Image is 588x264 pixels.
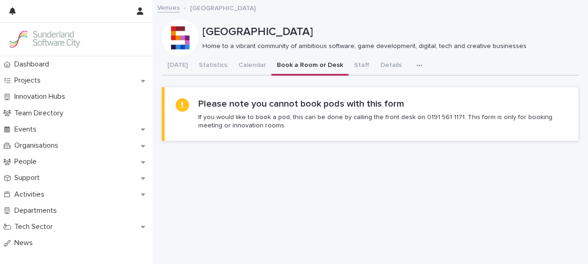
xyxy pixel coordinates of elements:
[11,174,47,182] p: Support
[11,92,73,101] p: Innovation Hubs
[349,56,375,76] button: Staff
[11,222,60,231] p: Tech Sector
[11,157,44,166] p: People
[202,42,571,50] p: Home to a vibrant community of ambitious software, game development, digital, tech and creative b...
[11,60,56,69] p: Dashboard
[202,25,575,39] p: [GEOGRAPHIC_DATA]
[190,2,256,12] p: [GEOGRAPHIC_DATA]
[11,141,66,150] p: Organisations
[11,125,44,134] p: Events
[162,56,193,76] button: [DATE]
[11,76,48,85] p: Projects
[193,56,233,76] button: Statistics
[11,206,64,215] p: Departments
[11,109,71,118] p: Team Directory
[375,56,407,76] button: Details
[198,98,404,109] h2: Please note you cannot book pods with this form
[7,30,81,48] img: Kay6KQejSz2FjblR6DWv
[233,56,271,76] button: Calendar
[11,239,40,247] p: News
[198,113,567,130] p: If you would like to book a pod, this can be done by calling the front desk on 0191 561 1171. Thi...
[157,2,180,12] a: Venues
[271,56,349,76] button: Book a Room or Desk
[11,190,52,199] p: Activities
